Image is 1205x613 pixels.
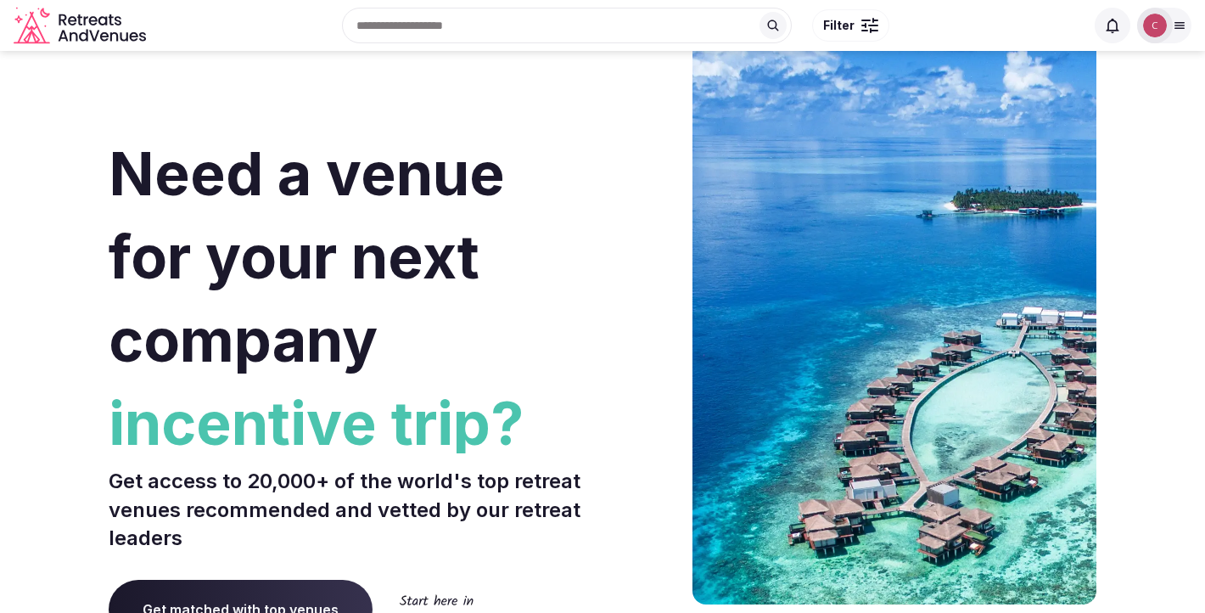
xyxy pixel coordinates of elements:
[812,9,889,42] button: Filter
[14,7,149,45] a: Visit the homepage
[109,138,505,376] span: Need a venue for your next company
[823,17,855,34] span: Filter
[109,467,596,553] p: Get access to 20,000+ of the world's top retreat venues recommended and vetted by our retreat lea...
[14,7,149,45] svg: Retreats and Venues company logo
[109,382,596,465] span: incentive trip?
[1143,14,1167,37] img: c.cicchetti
